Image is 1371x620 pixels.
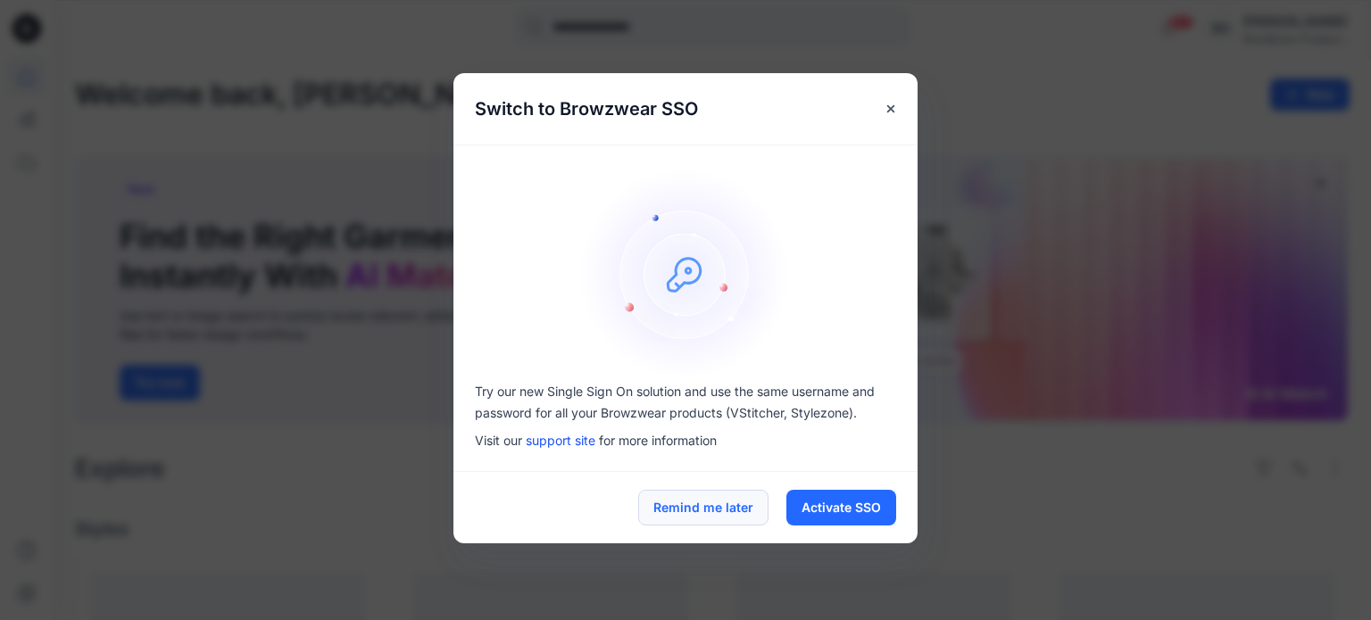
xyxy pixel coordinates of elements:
[475,431,896,450] p: Visit our for more information
[786,490,896,525] button: Activate SSO
[578,167,793,381] img: onboarding-sz2.1ef2cb9c.svg
[875,93,907,125] button: Close
[526,433,595,448] a: support site
[453,73,719,145] h5: Switch to Browzwear SSO
[638,490,769,525] button: Remind me later
[475,381,896,424] p: Try our new Single Sign On solution and use the same username and password for all your Browzwear...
